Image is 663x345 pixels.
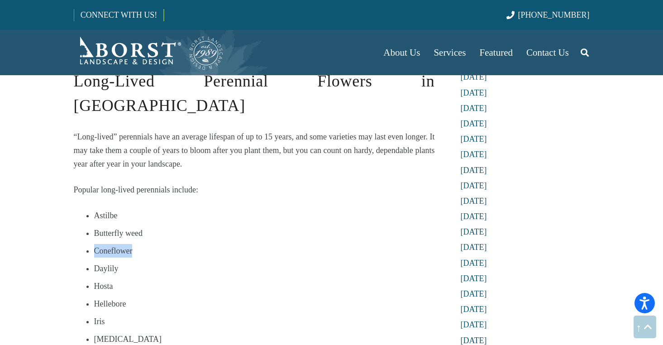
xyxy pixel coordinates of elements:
span: Astilbe [94,211,118,220]
span: About Us [383,47,420,58]
a: [DATE] [461,227,487,236]
li: Hellebore [94,297,435,311]
a: [PHONE_NUMBER] [506,10,589,19]
a: [DATE] [461,88,487,97]
a: [DATE] [461,289,487,298]
a: Back to top [634,316,656,338]
a: [DATE] [461,119,487,128]
a: Contact Us [520,30,576,75]
a: Featured [473,30,520,75]
a: [DATE] [461,150,487,159]
a: [DATE] [461,320,487,329]
a: [DATE] [461,305,487,314]
a: [DATE] [461,336,487,345]
a: [DATE] [461,134,487,144]
a: Services [427,30,472,75]
a: [DATE] [461,181,487,190]
span: Featured [480,47,513,58]
p: “Long-lived” perennials have an average lifespan of up to 15 years, and some varieties may last e... [74,130,435,171]
a: [DATE] [461,166,487,175]
a: [DATE] [461,196,487,206]
a: [DATE] [461,259,487,268]
span: Services [434,47,466,58]
span: Hosta [94,282,113,291]
a: [DATE] [461,212,487,221]
span: Contact Us [526,47,569,58]
span: Daylily [94,264,119,273]
a: [DATE] [461,72,487,81]
li: Butterfly weed [94,226,435,240]
a: About Us [377,30,427,75]
a: Search [576,41,594,64]
p: Popular long-lived perennials include: [74,183,435,196]
span: Coneflower [94,246,133,255]
a: Borst-Logo [74,34,224,71]
span: [PHONE_NUMBER] [518,10,590,19]
a: [DATE] [461,104,487,113]
a: CONNECT WITH US! [74,4,163,26]
a: [DATE] [461,243,487,252]
a: [DATE] [461,274,487,283]
h2: Long-Lived Perennial Flowers in [GEOGRAPHIC_DATA] [74,57,435,118]
li: Iris [94,315,435,328]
